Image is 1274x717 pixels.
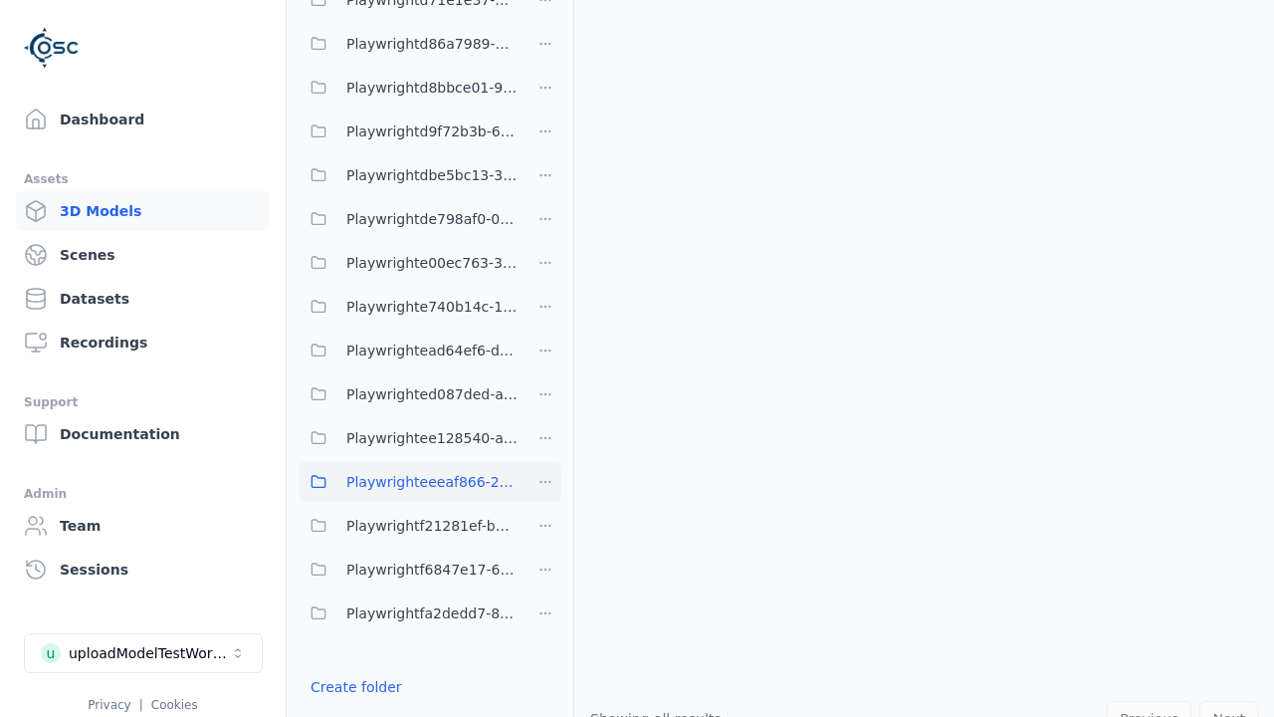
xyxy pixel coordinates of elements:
[346,601,518,625] span: Playwrightfa2dedd7-83d1-48b2-a06f-a16c3db01942
[139,698,143,712] span: |
[346,426,518,450] span: Playwrightee128540-aad7-45a2-a070-fbdd316a1489
[16,235,270,275] a: Scenes
[151,698,198,712] a: Cookies
[299,243,518,283] button: Playwrighte00ec763-3b0b-4d03-9489-ed8b5d98d4c1
[24,20,80,76] img: Logo
[299,418,518,458] button: Playwrightee128540-aad7-45a2-a070-fbdd316a1489
[24,167,262,191] div: Assets
[299,462,518,502] button: Playwrighteeeaf866-269f-4b5e-b563-26faa539d0cd
[311,677,402,697] a: Create folder
[16,191,270,231] a: 3D Models
[41,643,61,663] div: u
[346,558,518,582] span: Playwrightf6847e17-6f9b-42ed-b81f-0b69b1da4f4a
[69,643,230,663] div: uploadModelTestWorkspace
[346,76,518,100] span: Playwrightd8bbce01-9637-468c-8f59-1050d21f77ba
[299,331,518,370] button: Playwrightead64ef6-db1b-4d5a-b49f-5bade78b8f72
[24,390,262,414] div: Support
[24,482,262,506] div: Admin
[299,155,518,195] button: Playwrightdbe5bc13-38ef-4d2f-9329-2437cdbf626b
[299,506,518,546] button: Playwrightf21281ef-bbe4-4d9a-bb9a-5ca1779a30ca
[299,287,518,327] button: Playwrighte740b14c-14da-4387-887c-6b8e872d97ef
[346,339,518,362] span: Playwrightead64ef6-db1b-4d5a-b49f-5bade78b8f72
[299,594,518,633] button: Playwrightfa2dedd7-83d1-48b2-a06f-a16c3db01942
[16,323,270,362] a: Recordings
[299,68,518,108] button: Playwrightd8bbce01-9637-468c-8f59-1050d21f77ba
[346,207,518,231] span: Playwrightde798af0-0a13-4792-ac1d-0e6eb1e31492
[16,100,270,139] a: Dashboard
[346,295,518,319] span: Playwrighte740b14c-14da-4387-887c-6b8e872d97ef
[299,550,518,590] button: Playwrightf6847e17-6f9b-42ed-b81f-0b69b1da4f4a
[299,374,518,414] button: Playwrighted087ded-a26a-4a83-8be4-6dc480afe69a
[16,506,270,546] a: Team
[346,514,518,538] span: Playwrightf21281ef-bbe4-4d9a-bb9a-5ca1779a30ca
[299,199,518,239] button: Playwrightde798af0-0a13-4792-ac1d-0e6eb1e31492
[24,633,263,673] button: Select a workspace
[346,382,518,406] span: Playwrighted087ded-a26a-4a83-8be4-6dc480afe69a
[16,550,270,590] a: Sessions
[299,24,518,64] button: Playwrightd86a7989-a27e-4cc3-9165-73b2f9dacd14
[299,112,518,151] button: Playwrightd9f72b3b-66f5-4fd0-9c49-a6be1a64c72c
[346,32,518,56] span: Playwrightd86a7989-a27e-4cc3-9165-73b2f9dacd14
[88,698,130,712] a: Privacy
[346,251,518,275] span: Playwrighte00ec763-3b0b-4d03-9489-ed8b5d98d4c1
[346,470,518,494] span: Playwrighteeeaf866-269f-4b5e-b563-26faa539d0cd
[346,119,518,143] span: Playwrightd9f72b3b-66f5-4fd0-9c49-a6be1a64c72c
[16,279,270,319] a: Datasets
[299,669,414,705] button: Create folder
[16,414,270,454] a: Documentation
[346,163,518,187] span: Playwrightdbe5bc13-38ef-4d2f-9329-2437cdbf626b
